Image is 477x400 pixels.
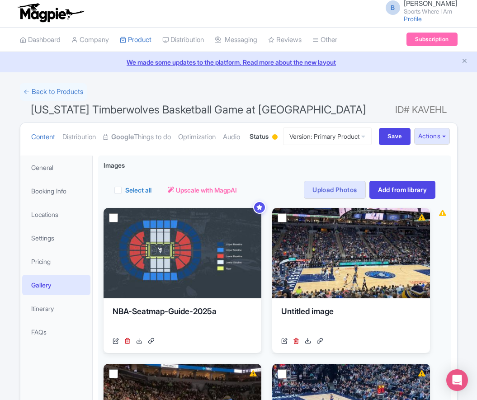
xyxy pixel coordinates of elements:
[71,28,109,52] a: Company
[386,0,400,15] span: B
[103,123,171,151] a: GoogleThings to do
[22,251,91,272] a: Pricing
[446,369,468,391] div: Open Intercom Messenger
[369,181,436,199] a: Add from library
[168,185,237,195] a: Upscale with MagpAI
[404,9,458,14] small: Sports Where I Am
[31,103,366,116] span: [US_STATE] Timberwolves Basketball Game at [GEOGRAPHIC_DATA]
[414,128,450,145] button: Actions
[406,33,457,46] a: Subscription
[379,128,411,145] input: Save
[283,127,372,145] a: Version: Primary Product
[20,28,61,52] a: Dashboard
[31,123,55,151] a: Content
[113,306,252,333] div: NBA-Seatmap-Guide-2025a
[120,28,151,52] a: Product
[281,306,421,333] div: Untitled image
[62,123,96,151] a: Distribution
[5,57,472,67] a: We made some updates to the platform. Read more about the new layout
[22,181,91,201] a: Booking Info
[304,181,365,199] a: Upload Photos
[22,322,91,342] a: FAQs
[22,275,91,295] a: Gallery
[22,228,91,248] a: Settings
[22,298,91,319] a: Itinerary
[268,28,302,52] a: Reviews
[15,3,85,23] img: logo-ab69f6fb50320c5b225c76a69d11143b.png
[223,123,240,151] a: Audio
[178,123,216,151] a: Optimization
[270,131,279,145] div: Building
[461,56,468,67] button: Close announcement
[22,157,91,178] a: General
[215,28,257,52] a: Messaging
[250,132,269,141] span: Status
[125,185,151,195] label: Select all
[104,160,125,170] span: Images
[20,83,87,101] a: ← Back to Products
[22,204,91,225] a: Locations
[312,28,337,52] a: Other
[162,28,204,52] a: Distribution
[176,185,237,195] span: Upscale with MagpAI
[404,15,422,23] a: Profile
[111,132,134,142] strong: Google
[395,101,447,119] span: ID# KAVEHL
